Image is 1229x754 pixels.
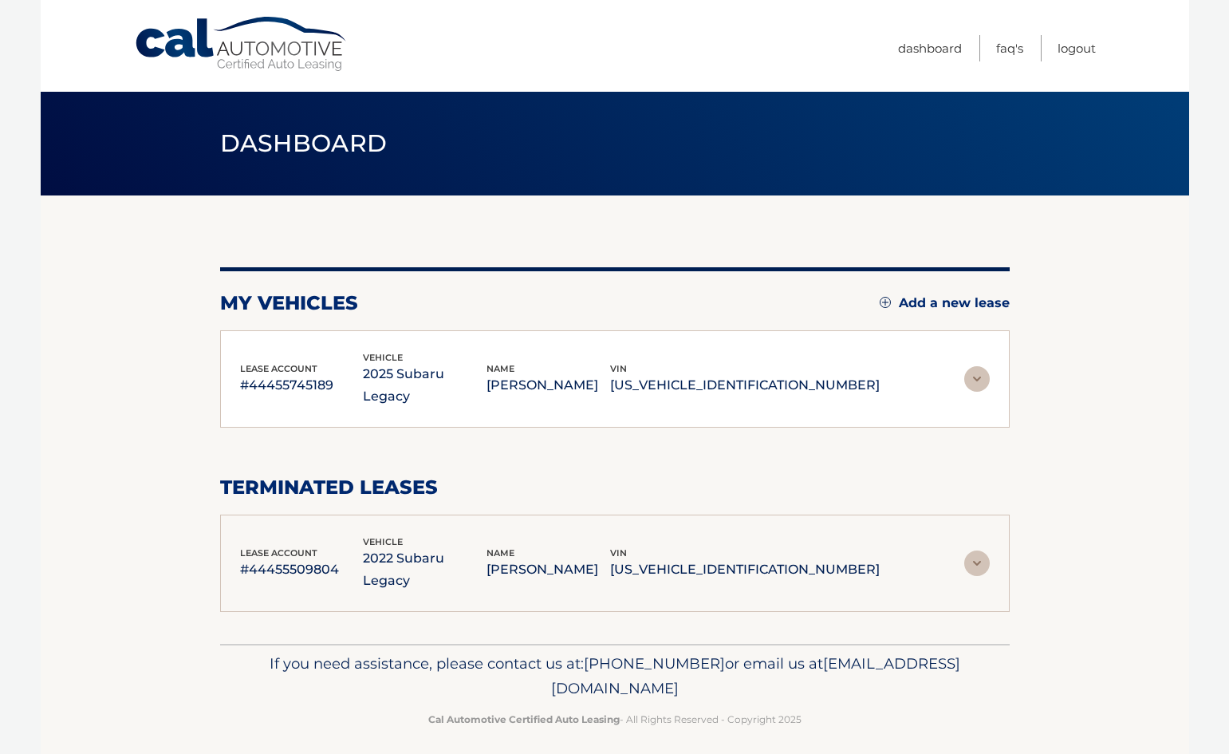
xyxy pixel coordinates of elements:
p: [US_VEHICLE_IDENTIFICATION_NUMBER] [610,374,880,397]
span: [PHONE_NUMBER] [584,654,725,673]
p: [PERSON_NAME] [486,374,610,397]
a: FAQ's [996,35,1023,61]
p: 2022 Subaru Legacy [363,547,486,592]
a: Dashboard [898,35,962,61]
strong: Cal Automotive Certified Auto Leasing [428,713,620,725]
span: vehicle [363,352,403,363]
p: 2025 Subaru Legacy [363,363,486,408]
span: vin [610,363,627,374]
span: lease account [240,547,317,559]
h2: terminated leases [220,476,1010,499]
p: #44455745189 [240,374,364,397]
a: Logout [1058,35,1096,61]
img: accordion-rest.svg [964,366,990,392]
p: [PERSON_NAME] [486,559,610,581]
img: accordion-rest.svg [964,551,990,576]
a: Cal Automotive [134,16,349,73]
img: add.svg [880,297,891,308]
p: If you need assistance, please contact us at: or email us at [230,651,999,702]
span: vin [610,547,627,559]
p: #44455509804 [240,559,364,581]
span: name [486,363,514,374]
span: vehicle [363,536,403,547]
a: Add a new lease [880,295,1010,311]
p: - All Rights Reserved - Copyright 2025 [230,711,999,728]
h2: my vehicles [220,291,358,315]
span: name [486,547,514,559]
span: Dashboard [220,128,388,158]
span: lease account [240,363,317,374]
p: [US_VEHICLE_IDENTIFICATION_NUMBER] [610,559,880,581]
